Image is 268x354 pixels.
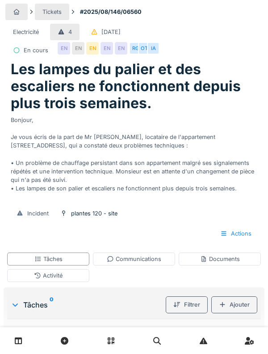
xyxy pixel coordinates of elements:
[200,255,240,263] div: Documents
[213,225,259,242] div: Actions
[76,8,145,16] strong: #2025/08/146/06560
[68,28,72,36] div: 4
[211,296,257,313] div: Ajouter
[129,42,142,55] div: RG
[166,296,208,313] div: Filtrer
[58,42,70,55] div: EN
[115,42,127,55] div: EN
[42,8,62,16] div: Tickets
[71,209,117,218] div: plantes 120 - site
[138,42,151,55] div: OT
[50,299,54,310] sup: 0
[11,112,257,202] div: Bonjour, Je vous écris de la part de Mr [PERSON_NAME], locataire de l'appartement [STREET_ADDRESS...
[13,28,39,36] div: Electricité
[27,209,49,218] div: Incident
[34,255,63,263] div: Tâches
[107,255,161,263] div: Communications
[11,61,257,112] h1: Les lampes du palier et des escaliers ne fonctionnent depuis plus trois semaines.
[100,42,113,55] div: EN
[72,42,84,55] div: EN
[24,46,48,55] div: En cours
[34,271,63,280] div: Activité
[147,42,159,55] div: IA
[86,42,99,55] div: EN
[11,299,162,310] div: Tâches
[101,28,121,36] div: [DATE]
